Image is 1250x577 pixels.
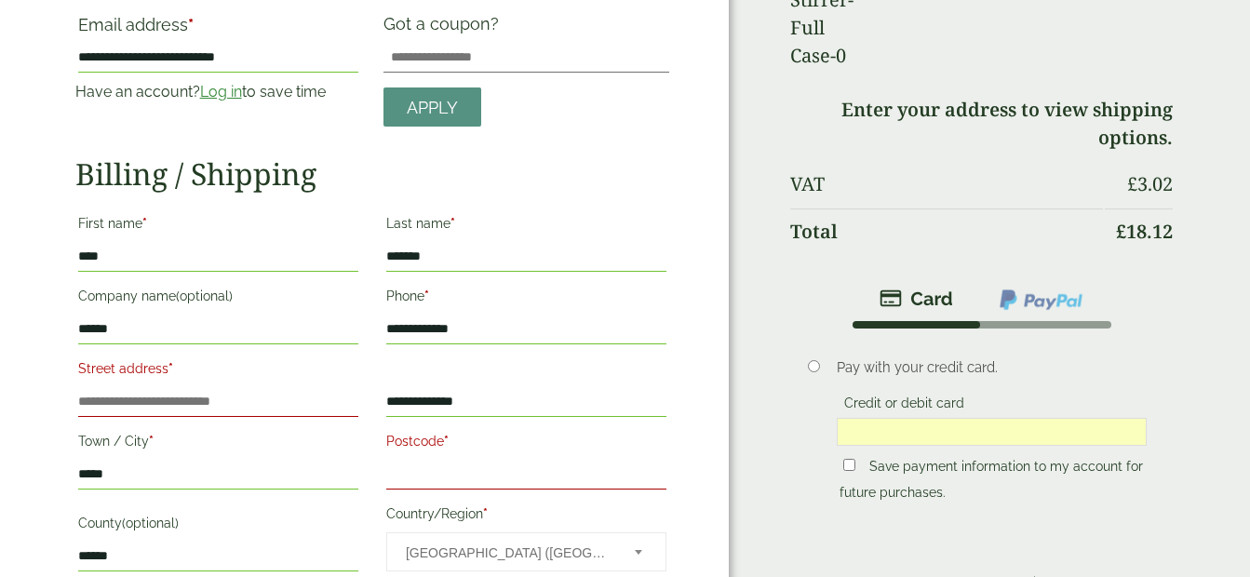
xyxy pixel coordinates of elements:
[424,288,429,303] abbr: required
[790,208,1103,254] th: Total
[450,216,455,231] abbr: required
[78,210,358,242] label: First name
[188,15,194,34] abbr: required
[142,216,147,231] abbr: required
[149,434,154,449] abbr: required
[998,288,1084,312] img: ppcp-gateway.png
[842,423,1141,440] iframe: Secure card payment input frame
[383,87,481,127] a: Apply
[837,396,972,416] label: Credit or debit card
[407,98,458,118] span: Apply
[386,210,666,242] label: Last name
[386,428,666,460] label: Postcode
[444,434,449,449] abbr: required
[168,361,173,376] abbr: required
[483,506,488,521] abbr: required
[386,532,666,571] span: Country/Region
[386,283,666,315] label: Phone
[1116,219,1173,244] bdi: 18.12
[790,87,1173,160] td: Enter your address to view shipping options.
[837,357,1147,378] p: Pay with your credit card.
[122,516,179,530] span: (optional)
[406,533,610,572] span: United Kingdom (UK)
[1127,171,1173,196] bdi: 3.02
[78,17,358,43] label: Email address
[176,288,233,303] span: (optional)
[383,14,506,43] label: Got a coupon?
[78,283,358,315] label: Company name
[1127,171,1137,196] span: £
[78,356,358,387] label: Street address
[790,162,1103,207] th: VAT
[200,83,242,101] a: Log in
[880,288,953,310] img: stripe.png
[75,156,670,192] h2: Billing / Shipping
[75,81,361,103] p: Have an account? to save time
[386,501,666,532] label: Country/Region
[78,510,358,542] label: County
[840,459,1143,505] label: Save payment information to my account for future purchases.
[78,428,358,460] label: Town / City
[1116,219,1126,244] span: £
